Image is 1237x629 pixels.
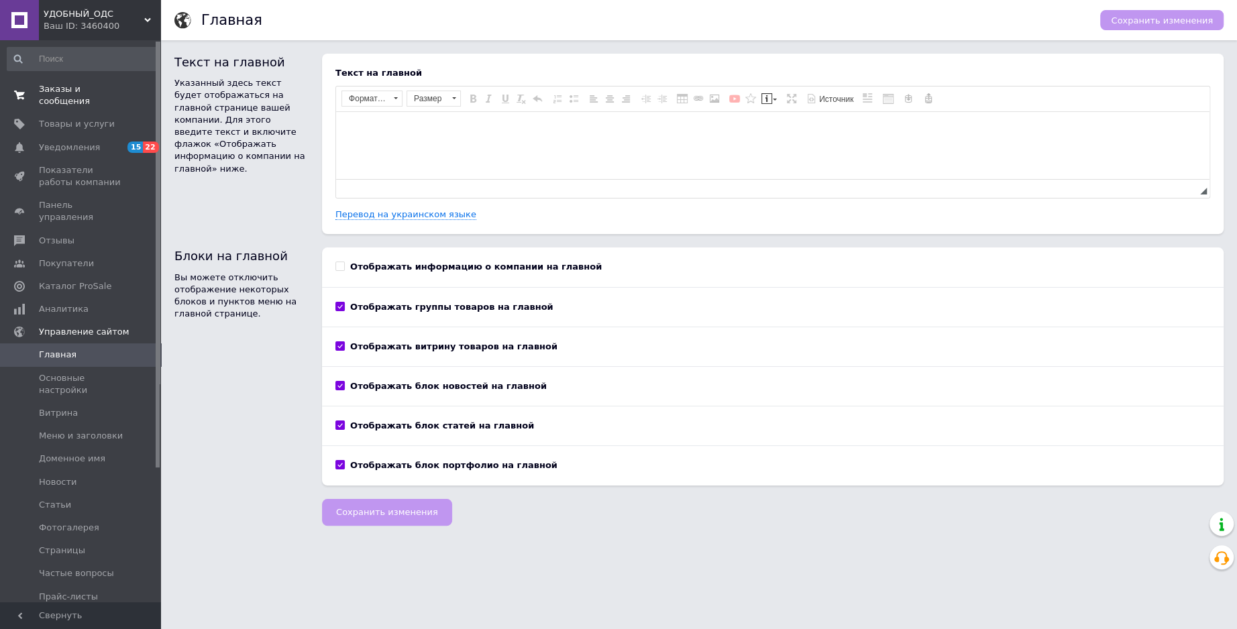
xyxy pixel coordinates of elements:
span: 15 [127,141,143,153]
a: Вставить иконку [743,91,758,106]
b: Отображать блок портфолио на главной [350,460,557,470]
iframe: Визуальный текстовый редактор, 9A328C48-A02D-45BA-9999-9F65A2943F75 [336,112,1209,179]
a: Полужирный (Ctrl+B) [466,91,480,106]
a: Курсив (Ctrl+I) [482,91,496,106]
span: Каталог ProSale [39,280,111,292]
a: Подчеркнутый (Ctrl+U) [498,91,513,106]
span: Прайс-листы [39,591,98,603]
h1: Главная [201,12,262,28]
a: Вставить / удалить маркированный список [566,91,581,106]
a: Источник [804,91,855,106]
span: Аналитика [39,303,89,315]
a: Форматирование [341,91,402,107]
a: Создать таблицу [881,91,896,106]
span: Фотогалерея [39,522,99,534]
span: Витрина [39,407,78,419]
span: Частые вопросы [39,567,114,579]
span: Статьи [39,499,71,511]
a: Таблица [675,91,690,106]
b: Отображать группы товаров на главной [350,302,553,312]
span: Доменное имя [39,453,105,465]
a: Изображение [707,91,722,106]
b: Отображать витрину товаров на главной [350,341,557,351]
span: Новости [39,476,77,488]
a: Вставить сообщение [759,91,779,106]
a: Вставить / удалить нумерованный список [550,91,565,106]
a: Уменьшить отступ [639,91,653,106]
a: Отменить (Ctrl+Z) [530,91,545,106]
span: Товары и услуги [39,118,115,130]
p: Указанный здесь текст будет отображаться на главной странице вашей компании. Для этого введите те... [174,77,309,175]
a: По правому краю [618,91,633,106]
span: Источник [817,94,853,105]
span: 22 [143,141,158,153]
a: По левому краю [586,91,601,106]
span: Форматирование [342,91,389,106]
span: Показатели работы компании [39,164,124,188]
p: Вы можете отключить отображение некоторых блоков и пунктов меню на главной странице. [174,272,309,321]
b: Отображать информацию о компании на главной [350,262,602,272]
a: Увеличить отступ [655,91,669,106]
a: Размер [407,91,461,107]
div: Ваш ID: 3460400 [44,20,161,32]
div: Подсчет символов [1191,184,1200,196]
span: Основные настройки [39,372,124,396]
span: Панель управления [39,199,124,223]
span: Страницы [39,545,85,557]
span: Главная [39,349,76,361]
input: Поиск [7,47,158,71]
h2: Блоки на главной [174,247,309,264]
div: Текст на главной [335,67,1210,79]
a: Вставить шаблон [861,91,875,106]
a: Добавить видео с YouTube [727,91,742,106]
a: Развернуть [784,91,799,106]
h2: Текст на главной [174,54,309,70]
span: Управление сайтом [39,326,129,338]
span: Меню и заголовки [39,430,123,442]
a: Перевод на украинском языке [335,209,476,220]
span: Заказы и сообщения [39,83,124,107]
a: Убрать форматирование [514,91,529,106]
span: Отзывы [39,235,74,247]
span: Покупатели [39,258,94,270]
span: Размер [407,91,447,106]
a: Вставить/Редактировать ссылку (Ctrl+L) [691,91,706,106]
span: УДОБНЫЙ_ОДС [44,8,144,20]
b: Отображать блок новостей на главной [350,381,547,391]
span: Перетащите для изменения размера [1200,188,1207,194]
a: Сделать резервную копию сейчас [901,91,916,106]
a: По центру [602,91,617,106]
span: Уведомления [39,141,100,154]
a: Восстановить резервную копию... [921,91,936,106]
b: Отображать блок статей на главной [350,420,534,431]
